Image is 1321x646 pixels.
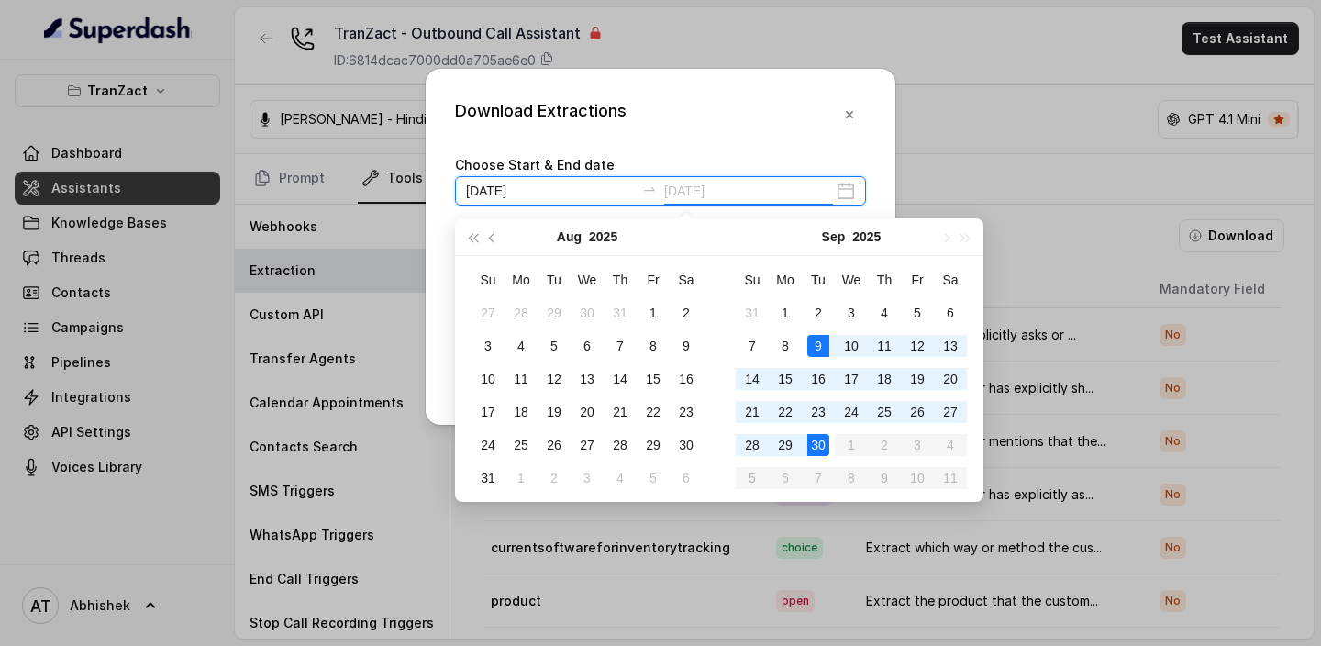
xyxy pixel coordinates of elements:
td: 2025-09-02 [538,462,571,495]
div: 5 [642,467,664,489]
div: 2 [543,467,565,489]
div: 15 [642,368,664,390]
td: 2025-09-10 [835,329,868,362]
div: 9 [807,335,829,357]
div: 29 [774,434,796,456]
td: 2025-09-11 [868,329,901,362]
td: 2025-09-08 [769,329,802,362]
th: Sa [934,263,967,296]
td: 2025-09-13 [934,329,967,362]
div: 22 [642,401,664,423]
th: Su [472,263,505,296]
div: 14 [609,368,631,390]
div: 6 [939,302,961,324]
div: 20 [939,368,961,390]
div: 2 [675,302,697,324]
td: 2025-08-25 [505,429,538,462]
td: 2025-08-18 [505,395,538,429]
div: 11 [873,335,895,357]
td: 2025-08-01 [637,296,670,329]
th: Fr [637,263,670,296]
div: 15 [774,368,796,390]
div: 10 [477,368,499,390]
div: 25 [510,434,532,456]
td: 2025-08-08 [637,329,670,362]
th: We [835,263,868,296]
div: 23 [675,401,697,423]
td: 2025-08-19 [538,395,571,429]
div: 29 [543,302,565,324]
td: 2025-08-27 [571,429,604,462]
div: 3 [576,467,598,489]
td: 2025-09-02 [802,296,835,329]
td: 2025-08-16 [670,362,703,395]
td: 2025-07-27 [472,296,505,329]
td: 2025-09-30 [802,429,835,462]
input: Start date [466,181,635,201]
td: 2025-09-25 [868,395,901,429]
td: 2025-07-31 [604,296,637,329]
td: 2025-09-07 [736,329,769,362]
div: 7 [741,335,763,357]
div: 27 [576,434,598,456]
div: 16 [807,368,829,390]
td: 2025-08-14 [604,362,637,395]
td: 2025-07-28 [505,296,538,329]
td: 2025-08-28 [604,429,637,462]
div: 27 [939,401,961,423]
span: to [642,182,657,196]
td: 2025-08-24 [472,429,505,462]
div: 4 [609,467,631,489]
div: 17 [840,368,862,390]
div: 27 [477,302,499,324]
div: 14 [741,368,763,390]
div: 16 [675,368,697,390]
th: Th [604,263,637,296]
td: 2025-08-05 [538,329,571,362]
div: 11 [510,368,532,390]
td: 2025-09-05 [901,296,934,329]
td: 2025-09-12 [901,329,934,362]
td: 2025-09-14 [736,362,769,395]
td: 2025-09-04 [868,296,901,329]
td: 2025-08-13 [571,362,604,395]
th: Th [868,263,901,296]
th: We [571,263,604,296]
td: 2025-09-29 [769,429,802,462]
div: 21 [741,401,763,423]
div: 28 [609,434,631,456]
td: 2025-08-21 [604,395,637,429]
td: 2025-08-30 [670,429,703,462]
td: 2025-09-01 [505,462,538,495]
div: 26 [906,401,928,423]
div: 24 [477,434,499,456]
div: 1 [774,302,796,324]
button: Sep [822,218,846,255]
div: 23 [807,401,829,423]
div: 4 [510,335,532,357]
td: 2025-09-03 [835,296,868,329]
td: 2025-08-10 [472,362,505,395]
td: 2025-07-29 [538,296,571,329]
th: Tu [802,263,835,296]
div: 4 [873,302,895,324]
td: 2025-08-20 [571,395,604,429]
th: Mo [505,263,538,296]
td: 2025-08-15 [637,362,670,395]
td: 2025-09-15 [769,362,802,395]
div: 20 [576,401,598,423]
div: Download Extractions [455,98,627,131]
th: Su [736,263,769,296]
td: 2025-08-12 [538,362,571,395]
td: 2025-09-18 [868,362,901,395]
td: 2025-09-06 [670,462,703,495]
td: 2025-09-06 [934,296,967,329]
div: 26 [543,434,565,456]
div: 6 [675,467,697,489]
div: 18 [510,401,532,423]
div: 30 [675,434,697,456]
div: 5 [543,335,565,357]
td: 2025-08-17 [472,395,505,429]
td: 2025-09-23 [802,395,835,429]
div: 28 [741,434,763,456]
